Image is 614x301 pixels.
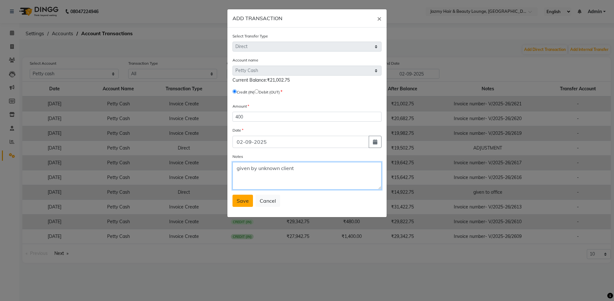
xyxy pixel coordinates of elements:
label: Date [232,127,243,133]
span: Current Balance:₹21,002.75 [232,77,290,83]
label: Amount [232,103,249,109]
span: × [377,13,382,23]
label: Debit (OUT) [259,89,280,95]
button: Close [372,9,387,27]
label: Account name [232,57,258,63]
label: Notes [232,154,243,159]
h6: ADD TRANSACTION [232,14,282,22]
span: Save [237,198,249,204]
button: Cancel [256,195,280,207]
label: Credit (IN) [237,89,255,95]
button: Save [232,195,253,207]
label: Select Transfer Type [232,33,268,39]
